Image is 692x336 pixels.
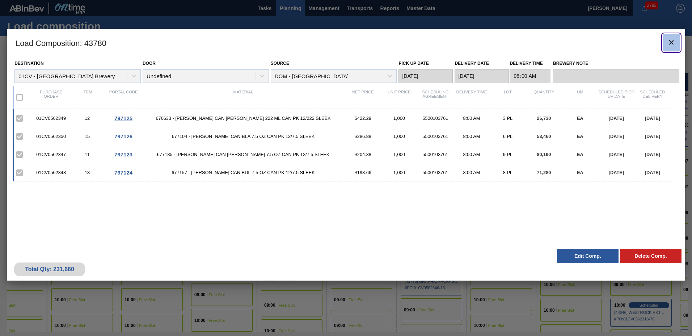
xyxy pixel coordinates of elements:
span: [DATE] [609,152,624,157]
label: Source [271,61,289,66]
span: [DATE] [645,115,660,121]
input: mm/dd/yyyy [455,69,509,83]
span: [DATE] [609,170,624,175]
div: 5500103761 [417,152,453,157]
span: [DATE] [609,115,624,121]
div: UM [562,90,598,105]
span: 677157 - CARR CAN BDL 7.5 OZ CAN PK 12/7.5 SLEEK [142,170,345,175]
div: Scheduled Pick up Date [598,90,634,105]
div: 3 PL [490,115,526,121]
span: 677185 - CARR CAN BUD 7.5 OZ CAN PK 12/7.5 SLEEK [142,152,345,157]
div: 15 [69,134,105,139]
div: 1,000 [381,152,417,157]
label: Pick up Date [398,61,429,66]
label: Delivery Time [510,58,550,69]
span: 797123 [114,151,132,157]
div: Lot [490,90,526,105]
div: $286.88 [345,134,381,139]
div: 8:00 AM [453,170,490,175]
div: 9 PL [490,152,526,157]
div: 8:00 AM [453,134,490,139]
span: 677104 - CARR CAN BLA 7.5 OZ CAN PK 12/7.5 SLEEK [142,134,345,139]
div: Unit Price [381,90,417,105]
div: Purchase order [33,90,69,105]
span: 71,280 [537,170,551,175]
span: EA [577,170,583,175]
div: 8:00 AM [453,115,490,121]
div: $204.38 [345,152,381,157]
div: 01CV0562348 [33,170,69,175]
div: 01CV0562349 [33,115,69,121]
label: Door [143,61,156,66]
span: EA [577,134,583,139]
input: mm/dd/yyyy [398,69,453,83]
div: 8:00 AM [453,152,490,157]
h3: Load Composition : 43780 [7,29,685,56]
label: Destination [14,61,43,66]
div: Net Price [345,90,381,105]
div: 11 [69,152,105,157]
div: 1,000 [381,170,417,175]
div: 01CV0562347 [33,152,69,157]
div: Scheduled Delivery [634,90,671,105]
span: 797126 [114,133,132,139]
div: Total Qty: 231,660 [20,266,80,273]
span: 53,460 [537,134,551,139]
div: Go to Order [105,169,142,176]
span: 676633 - CARR CAN BUD 222 ML CAN PK 12/222 SLEEK [142,115,345,121]
div: 18 [69,170,105,175]
span: [DATE] [609,134,624,139]
div: Quantity [526,90,562,105]
span: 797125 [114,115,132,121]
div: 1,000 [381,134,417,139]
div: Portal code [105,90,142,105]
span: 797124 [114,169,132,176]
div: $422.29 [345,115,381,121]
button: Edit Comp. [557,249,619,263]
div: 12 [69,115,105,121]
span: [DATE] [645,170,660,175]
div: 01CV0562350 [33,134,69,139]
div: $193.66 [345,170,381,175]
span: EA [577,152,583,157]
div: 6 PL [490,134,526,139]
div: Go to Order [105,151,142,157]
div: Go to Order [105,115,142,121]
span: EA [577,115,583,121]
span: [DATE] [645,134,660,139]
div: Delivery Time [453,90,490,105]
div: Item [69,90,105,105]
div: 5500103761 [417,134,453,139]
div: Material [142,90,345,105]
div: Go to Order [105,133,142,139]
button: Delete Comp. [620,249,682,263]
span: 26,730 [537,115,551,121]
label: Delivery Date [455,61,489,66]
span: 80,190 [537,152,551,157]
div: 5500103761 [417,170,453,175]
div: 1,000 [381,115,417,121]
span: [DATE] [645,152,660,157]
div: 8 PL [490,170,526,175]
label: Brewery Note [553,58,679,69]
div: Scheduling Agreement [417,90,453,105]
div: 5500103761 [417,115,453,121]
